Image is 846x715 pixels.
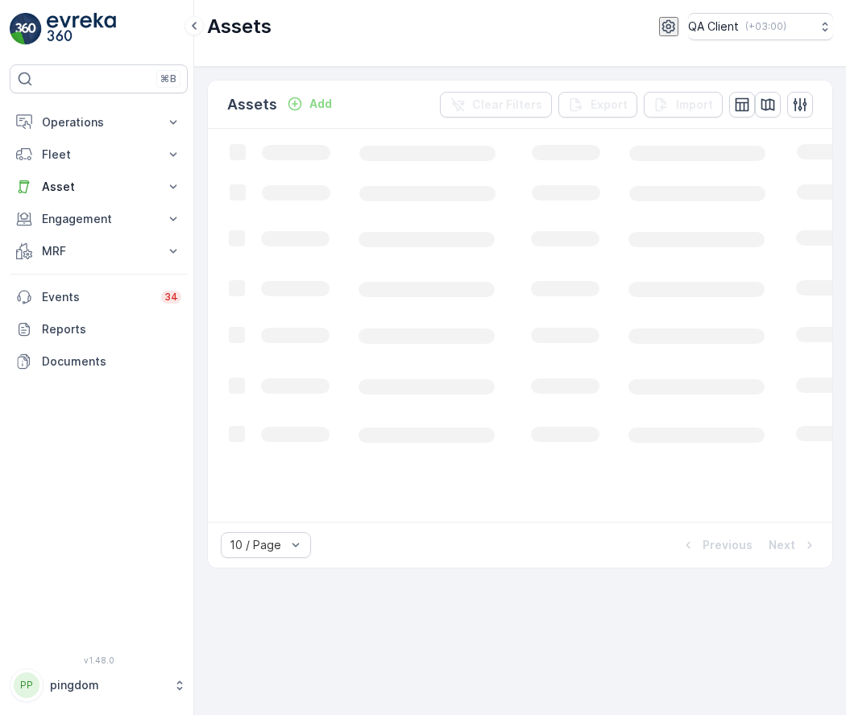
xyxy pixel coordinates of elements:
button: PPpingdom [10,668,188,702]
p: Fleet [42,147,156,163]
p: ⌘B [160,72,176,85]
p: 34 [164,291,178,304]
a: Documents [10,345,188,378]
p: QA Client [688,19,739,35]
p: Assets [227,93,277,116]
p: MRF [42,243,156,259]
button: Engagement [10,203,188,235]
p: Engagement [42,211,156,227]
p: Reports [42,321,181,337]
button: Add [280,94,338,114]
p: pingdom [50,677,165,693]
button: Import [644,92,723,118]
div: PP [14,672,39,698]
p: Asset [42,179,156,195]
button: Next [767,535,819,555]
p: Add [309,96,332,112]
img: logo [10,13,42,45]
button: Operations [10,106,188,138]
p: Operations [42,114,156,130]
a: Events34 [10,281,188,313]
span: v 1.48.0 [10,655,188,665]
p: Clear Filters [472,97,542,113]
p: Assets [207,14,272,39]
button: Export [558,92,637,118]
p: ( +03:00 ) [745,20,786,33]
button: Asset [10,171,188,203]
button: Fleet [10,138,188,171]
button: MRF [10,235,188,267]
p: Import [676,97,713,113]
a: Reports [10,313,188,345]
p: Next [769,537,795,553]
button: Clear Filters [440,92,552,118]
p: Events [42,289,151,305]
p: Documents [42,353,181,370]
p: Export [591,97,628,113]
button: QA Client(+03:00) [688,13,833,40]
p: Previous [703,537,753,553]
button: Previous [678,535,754,555]
img: logo_light-DOdMpM7g.png [47,13,116,45]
